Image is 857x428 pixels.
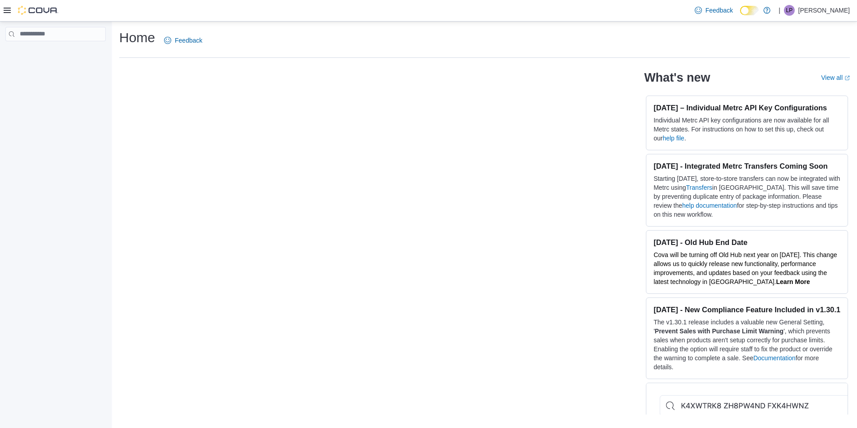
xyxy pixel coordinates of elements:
span: Dark Mode [740,15,740,16]
strong: Prevent Sales with Purchase Limit Warning [655,328,783,335]
a: Feedback [691,1,736,19]
svg: External link [844,75,850,81]
h1: Home [119,29,155,47]
a: help file [662,135,684,142]
h3: [DATE] - Integrated Metrc Transfers Coming Soon [654,162,840,170]
nav: Complex example [5,43,106,65]
img: Cova [18,6,58,15]
p: Starting [DATE], store-to-store transfers can now be integrated with Metrc using in [GEOGRAPHIC_D... [654,174,840,219]
h3: [DATE] – Individual Metrc API Key Configurations [654,103,840,112]
span: Cova will be turning off Old Hub next year on [DATE]. This change allows us to quickly release ne... [654,251,837,285]
a: Learn More [776,278,810,285]
a: Feedback [160,31,206,49]
p: Individual Metrc API key configurations are now available for all Metrc states. For instructions ... [654,116,840,143]
a: Documentation [753,354,796,362]
p: The v1.30.1 release includes a valuable new General Setting, ' ', which prevents sales when produ... [654,318,840,371]
a: help documentation [682,202,737,209]
div: Luke Periccos [784,5,795,16]
a: View allExternal link [821,74,850,81]
a: Transfers [686,184,713,191]
h2: What's new [644,70,710,85]
span: LP [786,5,793,16]
p: | [779,5,780,16]
p: [PERSON_NAME] [798,5,850,16]
h3: [DATE] - Old Hub End Date [654,238,840,247]
input: Dark Mode [740,6,759,15]
span: Feedback [175,36,202,45]
span: Feedback [706,6,733,15]
h3: [DATE] - New Compliance Feature Included in v1.30.1 [654,305,840,314]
